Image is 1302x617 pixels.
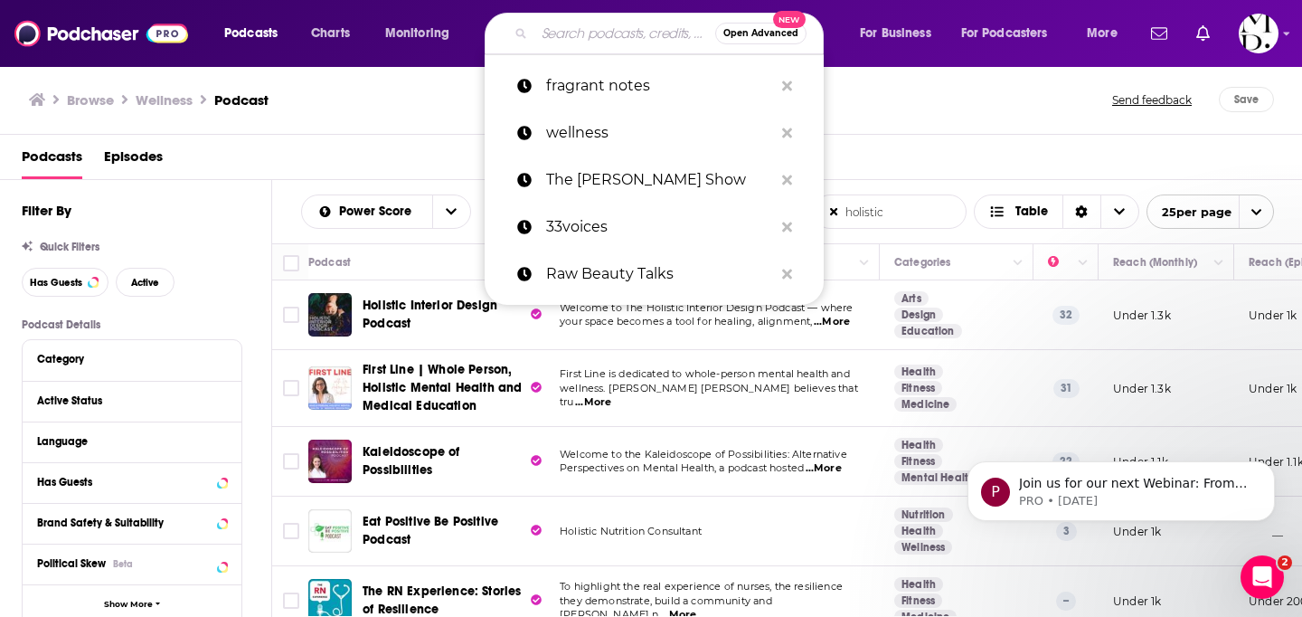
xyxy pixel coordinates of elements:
[485,204,824,251] a: 33voices
[283,523,299,539] span: Toggle select row
[894,577,943,592] a: Health
[534,19,715,48] input: Search podcasts, credits, & more...
[308,293,352,337] img: Holistic Interior Design Podcast
[546,204,773,251] p: 33voices
[302,205,432,218] button: open menu
[37,353,215,365] div: Category
[299,19,361,48] a: Charts
[37,517,212,529] div: Brand Safety & Suitability
[894,540,952,555] a: Wellness
[1239,14,1278,53] span: Logged in as melissa26784
[1146,195,1274,229] button: open menu
[854,252,875,274] button: Column Actions
[311,21,350,46] span: Charts
[37,347,227,370] button: Category
[14,16,188,51] img: Podchaser - Follow, Share and Rate Podcasts
[546,109,773,157] p: wellness
[894,365,943,379] a: Health
[22,202,71,219] h2: Filter By
[894,252,950,273] div: Categories
[363,444,460,478] span: Kaleidoscope of Possibilities
[104,142,163,179] a: Episodes
[67,91,114,109] a: Browse
[22,318,242,331] p: Podcast Details
[1144,18,1175,49] a: Show notifications dropdown
[308,366,352,410] img: First Line | Whole Person, Holistic Mental Health and Medical Education
[560,315,812,327] span: your space becomes a tool for healing, alignment,
[79,70,312,86] p: Message from PRO, sent 33w ago
[363,443,542,479] a: Kaleidoscope of Possibilities
[283,453,299,470] span: Toggle select row
[560,525,702,537] span: Holistic Nutrition Consultant
[37,557,106,570] span: Political Skew
[1219,87,1274,112] button: Save
[723,29,798,38] span: Open Advanced
[894,508,953,522] a: Nutrition
[1015,205,1048,218] span: Table
[974,195,1139,229] h2: Choose View
[37,430,227,452] button: Language
[961,21,1048,46] span: For Podcasters
[363,513,542,549] a: Eat Positive Be Positive Podcast
[560,461,804,474] span: Perspectives on Mental Health, a podcast hosted
[136,91,193,109] h1: Wellness
[1052,306,1080,324] p: 32
[30,278,82,288] span: Has Guests
[212,19,301,48] button: open menu
[949,19,1074,48] button: open menu
[485,251,824,298] a: Raw Beauty Talks
[1056,592,1076,610] p: --
[894,291,929,306] a: Arts
[1072,252,1094,274] button: Column Actions
[363,361,542,415] a: First Line | Whole Person, Holistic Mental Health and Medical Education
[560,382,858,409] span: wellness. [PERSON_NAME] [PERSON_NAME] believes that tru
[301,195,471,229] h2: Choose List sort
[1062,195,1100,228] div: Sort Direction
[1249,308,1297,323] p: Under 1k
[385,21,449,46] span: Monitoring
[113,558,133,570] div: Beta
[1113,381,1171,396] p: Under 1.3k
[894,397,957,412] a: Medicine
[37,435,215,448] div: Language
[894,524,943,538] a: Health
[814,315,850,329] span: ...More
[339,205,418,218] span: Power Score
[37,389,227,412] button: Active Status
[214,91,269,109] h3: Podcast
[308,440,352,483] img: Kaleidoscope of Possibilities
[560,367,850,380] span: First Line is dedicated to whole-person mental health and
[1007,252,1029,274] button: Column Actions
[894,454,942,469] a: Fitness
[894,593,942,608] a: Fitness
[308,509,352,553] img: Eat Positive Be Positive Podcast
[1249,381,1297,396] p: Under 1k
[37,511,227,534] button: Brand Safety & Suitability
[1053,379,1080,397] p: 31
[79,52,311,517] span: Join us for our next Webinar: From Pushback to Payoff: Building Buy-In for Niche Podcast Placemen...
[37,476,212,489] div: Has Guests
[1074,19,1140,48] button: open menu
[560,448,847,460] span: Welcome to the Kaleidoscope of Possibilities: Alternative
[485,62,824,109] a: fragrant notes
[131,278,159,288] span: Active
[894,470,982,485] a: Mental Health
[1239,14,1278,53] button: Show profile menu
[1208,252,1230,274] button: Column Actions
[1239,14,1278,53] img: User Profile
[860,21,931,46] span: For Business
[894,381,942,395] a: Fitness
[546,62,773,109] p: fragrant notes
[940,423,1302,550] iframe: Intercom notifications message
[22,142,82,179] a: Podcasts
[1113,593,1161,609] p: Under 1k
